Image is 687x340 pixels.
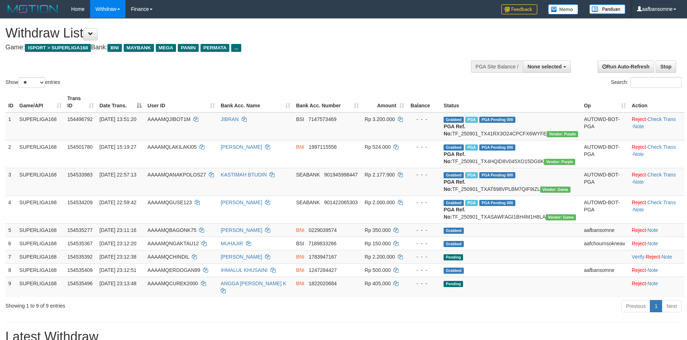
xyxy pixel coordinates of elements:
[365,144,391,150] span: Rp 524.000
[444,281,463,287] span: Pending
[441,92,581,112] th: Status
[5,140,17,168] td: 2
[100,227,136,233] span: [DATE] 23:11:16
[100,254,136,260] span: [DATE] 23:12:38
[100,200,136,205] span: [DATE] 22:59:42
[632,144,646,150] a: Reject
[581,112,629,140] td: AUTOWD-BOT-PGA
[5,277,17,297] td: 9
[444,151,465,164] b: PGA Ref. No:
[632,254,644,260] a: Verify
[147,241,199,246] span: AAAAMQNGAKTAU12
[221,116,239,122] a: JIBRAN
[293,92,362,112] th: Bank Acc. Number: activate to sort column ascending
[324,172,358,178] span: Copy 901945998447 to clipboard
[100,267,136,273] span: [DATE] 23:12:51
[25,44,91,52] span: ISPORT > SUPERLIGA168
[581,196,629,223] td: AUTOWD-BOT-PGA
[465,200,478,206] span: Marked by aafchoeunmanni
[308,241,336,246] span: Copy 7189833266 to clipboard
[410,171,438,178] div: - - -
[309,254,337,260] span: Copy 1783947167 to clipboard
[5,26,451,40] h1: Withdraw List
[647,144,676,150] a: Check Trans
[5,263,17,277] td: 8
[296,172,320,178] span: SEABANK
[296,281,304,286] span: BNI
[650,300,662,312] a: 1
[5,223,17,237] td: 5
[444,124,465,137] b: PGA Ref. No:
[17,196,65,223] td: SUPERLIGA168
[629,277,684,297] td: ·
[647,267,658,273] a: Note
[67,227,93,233] span: 154535277
[17,250,65,263] td: SUPERLIGA168
[410,280,438,287] div: - - -
[324,200,358,205] span: Copy 901422065303 to clipboard
[633,207,644,212] a: Note
[662,300,682,312] a: Next
[17,263,65,277] td: SUPERLIGA168
[17,92,65,112] th: Game/API: activate to sort column ascending
[629,168,684,196] td: · ·
[629,92,684,112] th: Action
[309,281,337,286] span: Copy 1822020684 to clipboard
[100,241,136,246] span: [DATE] 23:12:20
[5,77,60,88] label: Show entries
[441,168,581,196] td: TF_250901_TXAT698VPLBM7QIF9IZL
[97,92,145,112] th: Date Trans.: activate to sort column descending
[633,179,644,185] a: Note
[221,200,262,205] a: [PERSON_NAME]
[100,172,136,178] span: [DATE] 22:57:13
[656,61,676,73] a: Stop
[147,116,190,122] span: AAAAMQJIBOT1M
[5,44,451,51] h4: Game: Bank:
[410,253,438,260] div: - - -
[540,187,571,193] span: Vendor URL: https://trx31.1velocity.biz
[581,237,629,250] td: aafchournsokneav
[5,4,60,14] img: MOTION_logo.png
[309,227,337,233] span: Copy 0229039574 to clipboard
[410,116,438,123] div: - - -
[18,77,45,88] select: Showentries
[221,144,262,150] a: [PERSON_NAME]
[17,277,65,297] td: SUPERLIGA168
[647,227,658,233] a: Note
[410,199,438,206] div: - - -
[231,44,241,52] span: ...
[296,267,304,273] span: BNI
[629,223,684,237] td: ·
[589,4,625,14] img: panduan.png
[647,116,676,122] a: Check Trans
[444,254,463,260] span: Pending
[632,281,646,286] a: Reject
[5,92,17,112] th: ID
[17,112,65,140] td: SUPERLIGA168
[5,112,17,140] td: 1
[444,200,464,206] span: Grabbed
[621,300,650,312] a: Previous
[67,172,93,178] span: 154533983
[201,44,230,52] span: PERMATA
[410,143,438,151] div: - - -
[441,140,581,168] td: TF_250901_TX4HQID8V045XO15DG6K
[548,4,578,14] img: Button%20Memo.svg
[528,64,562,70] span: None selected
[296,254,304,260] span: BNI
[365,281,391,286] span: Rp 405.000
[465,144,478,151] span: Marked by aafsoycanthlai
[362,92,407,112] th: Amount: activate to sort column ascending
[647,172,676,178] a: Check Trans
[581,140,629,168] td: AUTOWD-BOT-PGA
[221,227,262,233] a: [PERSON_NAME]
[365,116,395,122] span: Rp 3.200.000
[598,61,654,73] a: Run Auto-Refresh
[17,140,65,168] td: SUPERLIGA168
[296,200,320,205] span: SEABANK
[309,267,337,273] span: Copy 1247284427 to clipboard
[632,227,646,233] a: Reject
[632,200,646,205] a: Reject
[221,241,243,246] a: MUHAJIR
[629,250,684,263] td: · ·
